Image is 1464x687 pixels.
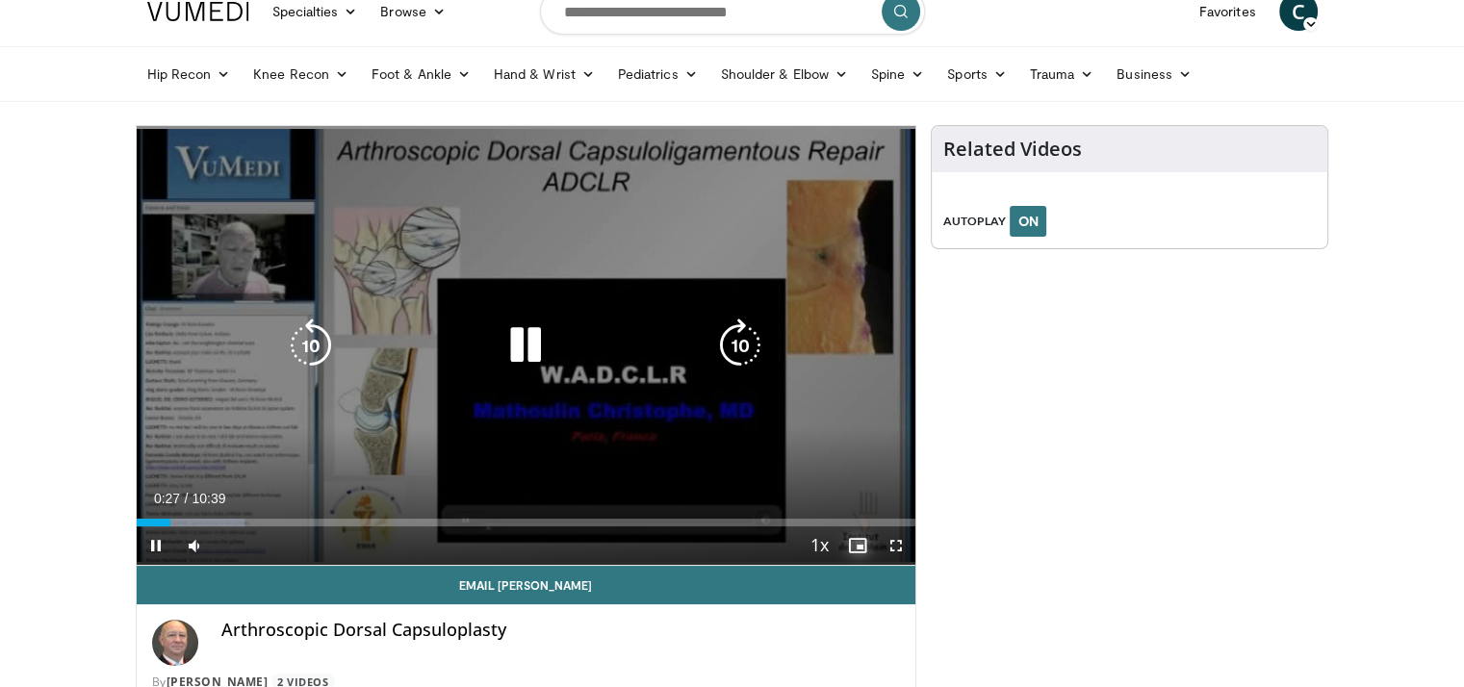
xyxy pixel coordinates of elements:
button: Mute [175,526,214,565]
button: Fullscreen [877,526,915,565]
span: 0:27 [154,491,180,506]
span: / [185,491,189,506]
a: Hand & Wrist [482,55,606,93]
a: Foot & Ankle [360,55,482,93]
button: Disable picture-in-picture mode [838,526,877,565]
a: Knee Recon [242,55,360,93]
div: Progress Bar [137,519,916,526]
a: Sports [936,55,1018,93]
button: Pause [137,526,175,565]
a: Pediatrics [606,55,709,93]
a: Business [1105,55,1203,93]
video-js: Video Player [137,126,916,566]
img: VuMedi Logo [147,2,249,21]
a: Email [PERSON_NAME] [137,566,916,604]
span: 10:39 [192,491,225,506]
h4: Related Videos [943,138,1082,161]
a: Shoulder & Elbow [709,55,860,93]
a: Hip Recon [136,55,243,93]
a: Trauma [1018,55,1106,93]
button: ON [1010,206,1046,237]
img: Avatar [152,620,198,666]
span: AUTOPLAY [943,213,1006,230]
a: Spine [860,55,936,93]
button: Playback Rate [800,526,838,565]
h4: Arthroscopic Dorsal Capsuloplasty [221,620,901,641]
